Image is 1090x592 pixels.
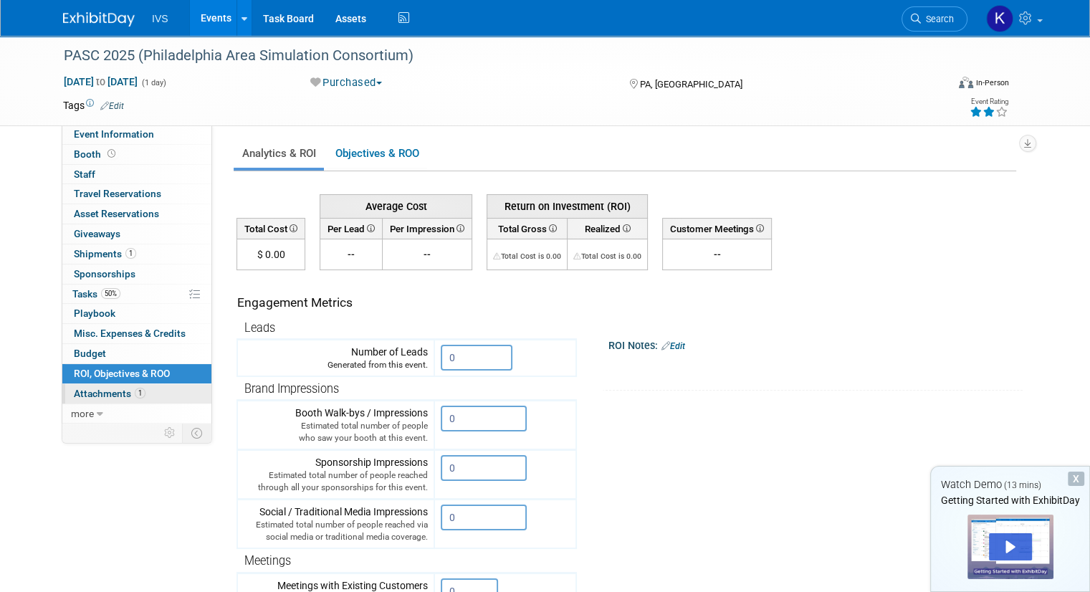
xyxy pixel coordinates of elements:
[183,424,212,442] td: Toggle Event Tabs
[59,43,929,69] div: PASC 2025 (Philadelphia Area Simulation Consortium)
[62,204,211,224] a: Asset Reservations
[320,218,383,239] th: Per Lead
[140,78,166,87] span: (1 day)
[327,140,427,168] a: Objectives & ROO
[986,5,1013,32] img: Kate Wroblewski
[101,288,120,299] span: 50%
[62,184,211,204] a: Travel Reservations
[62,404,211,424] a: more
[244,519,428,543] div: Estimated total number of people reached via social media or traditional media coverage.
[869,75,1009,96] div: Event Format
[62,344,211,363] a: Budget
[74,168,95,180] span: Staff
[244,420,428,444] div: Estimated total number of people who saw your booth at this event.
[62,224,211,244] a: Giveaways
[959,77,973,88] img: Format-Inperson.png
[493,247,561,262] div: The Total Cost for this event needs to be greater than 0.00 in order for ROI to get calculated. S...
[305,75,388,90] button: Purchased
[94,76,107,87] span: to
[348,249,355,260] span: --
[970,98,1008,105] div: Event Rating
[640,79,742,90] span: PA, [GEOGRAPHIC_DATA]
[237,294,570,312] div: Engagement Metrics
[62,364,211,383] a: ROI, Objectives & ROO
[237,239,305,270] td: $ 0.00
[125,248,136,259] span: 1
[424,249,431,260] span: --
[100,101,124,111] a: Edit
[62,324,211,343] a: Misc. Expenses & Credits
[661,341,685,351] a: Edit
[244,406,428,444] div: Booth Walk-bys / Impressions
[74,188,161,199] span: Travel Reservations
[63,75,138,88] span: [DATE] [DATE]
[62,125,211,144] a: Event Information
[669,247,765,262] div: --
[135,388,145,398] span: 1
[74,208,159,219] span: Asset Reservations
[989,533,1032,560] div: Play
[62,304,211,323] a: Playbook
[74,328,186,339] span: Misc. Expenses & Credits
[487,218,568,239] th: Total Gross
[63,98,124,113] td: Tags
[74,128,154,140] span: Event Information
[244,469,428,494] div: Estimated total number of people reached through all your sponsorships for this event.
[71,408,94,419] span: more
[152,13,168,24] span: IVS
[74,348,106,359] span: Budget
[62,165,211,184] a: Staff
[921,14,954,24] span: Search
[244,382,339,396] span: Brand Impressions
[234,140,324,168] a: Analytics & ROI
[244,359,428,371] div: Generated from this event.
[1004,480,1041,490] span: (13 mins)
[74,368,170,379] span: ROI, Objectives & ROO
[487,194,648,218] th: Return on Investment (ROI)
[74,228,120,239] span: Giveaways
[74,307,115,319] span: Playbook
[931,493,1089,507] div: Getting Started with ExhibitDay
[72,288,120,300] span: Tasks
[62,145,211,164] a: Booth
[62,285,211,304] a: Tasks50%
[902,6,967,32] a: Search
[74,268,135,280] span: Sponsorships
[62,264,211,284] a: Sponsorships
[383,218,472,239] th: Per Impression
[237,218,305,239] th: Total Cost
[74,388,145,399] span: Attachments
[320,194,472,218] th: Average Cost
[158,424,183,442] td: Personalize Event Tab Strip
[931,477,1089,492] div: Watch Demo
[663,218,772,239] th: Customer Meetings
[244,455,428,494] div: Sponsorship Impressions
[63,12,135,27] img: ExhibitDay
[105,148,118,159] span: Booth not reserved yet
[975,77,1009,88] div: In-Person
[74,248,136,259] span: Shipments
[244,321,275,335] span: Leads
[74,148,118,160] span: Booth
[608,335,1023,353] div: ROI Notes:
[62,244,211,264] a: Shipments1
[62,384,211,404] a: Attachments1
[244,345,428,371] div: Number of Leads
[573,247,641,262] div: The Total Cost for this event needs to be greater than 0.00 in order for ROI to get calculated. S...
[244,554,291,568] span: Meetings
[568,218,648,239] th: Realized
[1068,472,1084,486] div: Dismiss
[244,505,428,543] div: Social / Traditional Media Impressions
